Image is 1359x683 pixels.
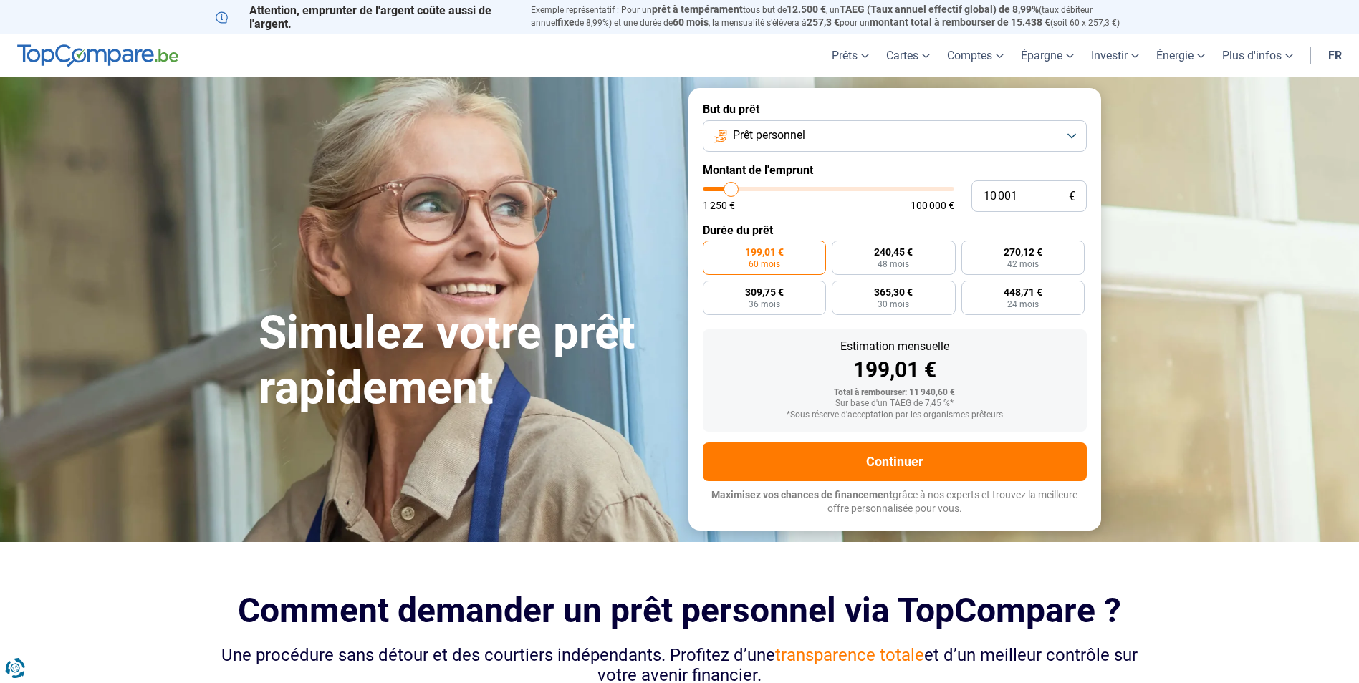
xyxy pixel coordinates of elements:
span: Prêt personnel [733,127,805,143]
span: 42 mois [1007,260,1039,268]
span: 100 000 € [911,200,954,210]
span: 309,75 € [745,287,784,297]
img: TopCompare [17,44,178,67]
span: 1 250 € [703,200,735,210]
span: 257,3 € [807,16,840,28]
span: transparence totale [775,645,924,665]
span: 365,30 € [874,287,913,297]
span: Maximisez vos chances de financement [711,489,893,500]
a: fr [1320,34,1350,77]
p: Attention, emprunter de l'argent coûte aussi de l'argent. [216,4,514,31]
span: 199,01 € [745,247,784,257]
div: Sur base d'un TAEG de 7,45 %* [714,399,1075,409]
span: prêt à tempérament [652,4,743,15]
label: But du prêt [703,102,1087,116]
button: Prêt personnel [703,120,1087,152]
h2: Comment demander un prêt personnel via TopCompare ? [216,591,1144,630]
button: Continuer [703,442,1087,481]
p: Exemple représentatif : Pour un tous but de , un (taux débiteur annuel de 8,99%) et une durée de ... [531,4,1144,29]
a: Épargne [1012,34,1082,77]
div: 199,01 € [714,359,1075,381]
label: Montant de l'emprunt [703,163,1087,177]
h1: Simulez votre prêt rapidement [259,306,671,416]
a: Cartes [878,34,938,77]
a: Prêts [823,34,878,77]
span: fixe [557,16,575,28]
label: Durée du prêt [703,223,1087,237]
span: 24 mois [1007,300,1039,309]
span: 48 mois [878,260,909,268]
span: 240,45 € [874,247,913,257]
a: Comptes [938,34,1012,77]
span: 36 mois [749,300,780,309]
span: 30 mois [878,300,909,309]
span: TAEG (Taux annuel effectif global) de 8,99% [840,4,1039,15]
span: € [1069,190,1075,203]
div: Estimation mensuelle [714,341,1075,352]
span: 270,12 € [1004,247,1042,257]
span: 60 mois [749,260,780,268]
a: Plus d'infos [1214,34,1302,77]
span: montant total à rembourser de 15.438 € [870,16,1050,28]
a: Investir [1082,34,1148,77]
span: 60 mois [673,16,709,28]
div: *Sous réserve d'acceptation par les organismes prêteurs [714,410,1075,420]
span: 448,71 € [1004,287,1042,297]
div: Total à rembourser: 11 940,60 € [714,388,1075,398]
a: Énergie [1148,34,1214,77]
span: 12.500 € [787,4,826,15]
p: grâce à nos experts et trouvez la meilleure offre personnalisée pour vous. [703,488,1087,516]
